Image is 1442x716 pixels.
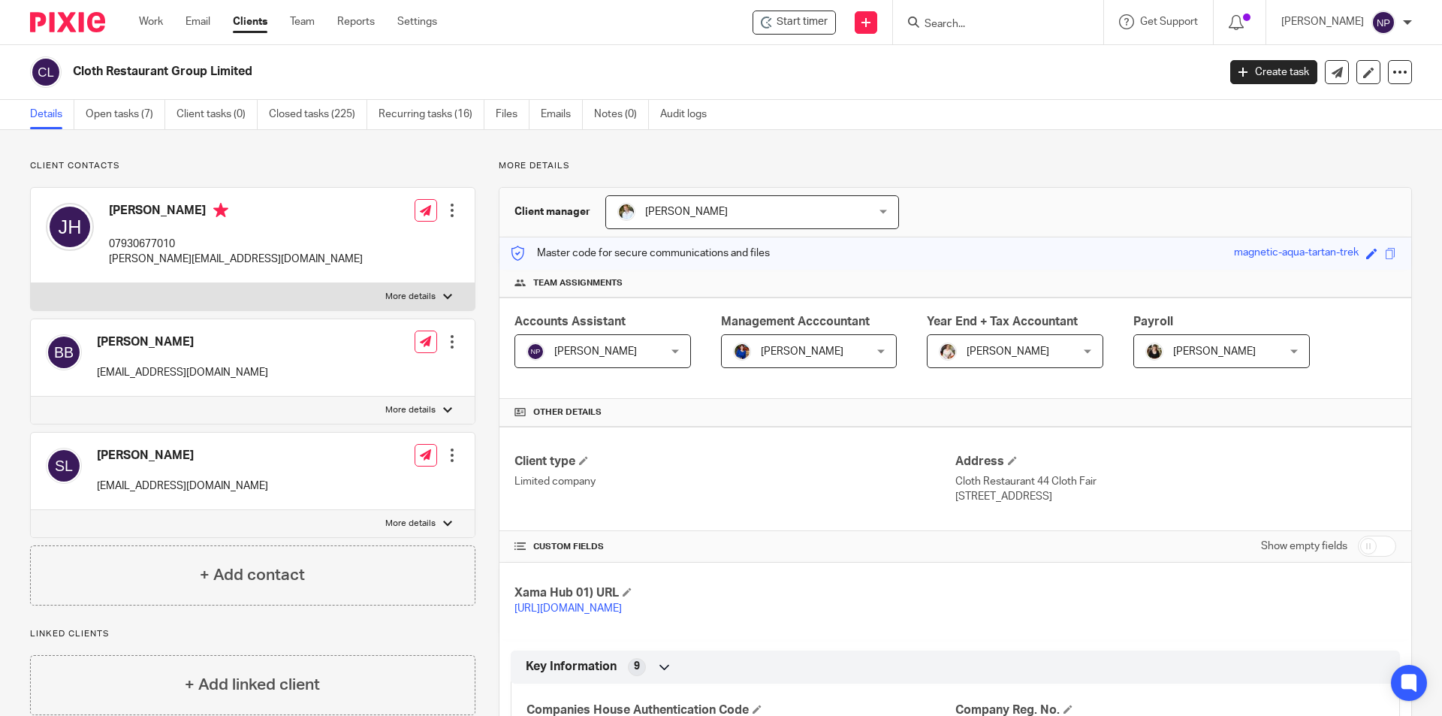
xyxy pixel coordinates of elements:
img: Helen%20Campbell.jpeg [1145,343,1163,361]
span: [PERSON_NAME] [761,346,843,357]
h4: [PERSON_NAME] [109,203,363,222]
img: svg%3E [46,334,82,370]
p: Limited company [514,474,955,489]
h4: + Add linked client [185,673,320,696]
p: More details [385,518,436,530]
a: Create task [1230,60,1317,84]
img: svg%3E [1371,11,1395,35]
span: Get Support [1140,17,1198,27]
span: Payroll [1133,316,1173,328]
p: More details [385,291,436,303]
p: Master code for secure communications and files [511,246,770,261]
span: Key Information [526,659,617,675]
p: Client contacts [30,160,475,172]
img: svg%3E [46,203,94,251]
a: Reports [337,14,375,29]
p: [EMAIL_ADDRESS][DOMAIN_NAME] [97,365,268,380]
a: Audit logs [660,100,718,129]
p: More details [385,404,436,416]
a: Open tasks (7) [86,100,165,129]
a: Team [290,14,315,29]
a: Email [186,14,210,29]
h4: + Add contact [200,563,305,587]
span: Management Acccountant [721,316,870,328]
h4: CUSTOM FIELDS [514,541,955,553]
span: [PERSON_NAME] [1173,346,1256,357]
a: Details [30,100,74,129]
a: Notes (0) [594,100,649,129]
a: Settings [397,14,437,29]
h4: [PERSON_NAME] [97,448,268,464]
span: Start timer [777,14,828,30]
span: Other details [533,406,602,418]
span: [PERSON_NAME] [967,346,1049,357]
p: [PERSON_NAME] [1281,14,1364,29]
a: Work [139,14,163,29]
img: svg%3E [30,56,62,88]
h4: Xama Hub 01) URL [514,585,955,601]
input: Search [923,18,1058,32]
a: Client tasks (0) [176,100,258,129]
p: More details [499,160,1412,172]
h2: Cloth Restaurant Group Limited [73,64,981,80]
h4: Address [955,454,1396,470]
i: Primary [213,203,228,218]
a: Emails [541,100,583,129]
a: Recurring tasks (16) [379,100,484,129]
span: Accounts Assistant [514,316,626,328]
a: [URL][DOMAIN_NAME] [514,603,622,614]
p: [STREET_ADDRESS] [955,489,1396,504]
a: Clients [233,14,267,29]
span: [PERSON_NAME] [645,207,728,217]
img: Pixie [30,12,105,32]
div: magnetic-aqua-tartan-trek [1234,245,1359,262]
a: Closed tasks (225) [269,100,367,129]
span: Team assignments [533,277,623,289]
h4: [PERSON_NAME] [97,334,268,350]
label: Show empty fields [1261,539,1347,554]
img: Nicole.jpeg [733,343,751,361]
p: [PERSON_NAME][EMAIL_ADDRESS][DOMAIN_NAME] [109,252,363,267]
a: Files [496,100,529,129]
p: [EMAIL_ADDRESS][DOMAIN_NAME] [97,479,268,494]
p: 07930677010 [109,237,363,252]
p: Cloth Restaurant 44 Cloth Fair [955,474,1396,489]
span: Year End + Tax Accountant [927,316,1078,328]
img: svg%3E [526,343,545,361]
span: 9 [634,659,640,674]
img: Kayleigh%20Henson.jpeg [939,343,957,361]
span: [PERSON_NAME] [554,346,637,357]
img: sarah-royle.jpg [617,203,635,221]
h3: Client manager [514,204,590,219]
div: Cloth Restaurant Group Limited [753,11,836,35]
h4: Client type [514,454,955,470]
p: Linked clients [30,628,475,640]
img: svg%3E [46,448,82,484]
